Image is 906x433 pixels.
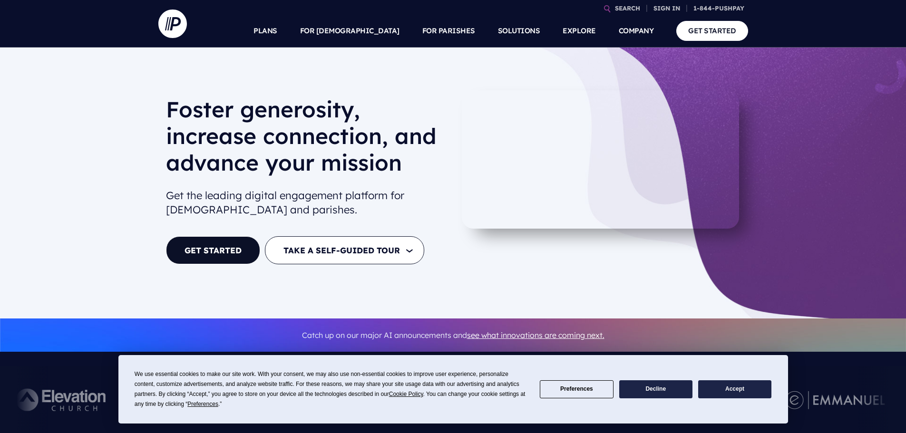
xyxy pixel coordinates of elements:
a: FOR PARISHES [422,14,475,48]
a: FOR [DEMOGRAPHIC_DATA] [300,14,399,48]
a: GET STARTED [166,236,260,264]
button: TAKE A SELF-GUIDED TOUR [265,236,424,264]
div: Cookie Consent Prompt [118,355,788,423]
div: We use essential cookies to make our site work. With your consent, we may also use non-essential ... [135,369,528,409]
h1: Foster generosity, increase connection, and advance your mission [166,96,446,183]
a: see what innovations are coming next. [467,330,604,340]
span: Cookie Policy [389,391,423,397]
a: GET STARTED [676,21,748,40]
button: Preferences [540,380,613,399]
p: Catch up on our major AI announcements and [166,325,740,346]
span: Preferences [187,401,218,407]
a: COMPANY [619,14,654,48]
h2: Get the leading digital engagement platform for [DEMOGRAPHIC_DATA] and parishes. [166,184,446,221]
a: PLANS [253,14,277,48]
a: SOLUTIONS [498,14,540,48]
a: EXPLORE [563,14,596,48]
button: Accept [698,380,771,399]
button: Decline [619,380,692,399]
